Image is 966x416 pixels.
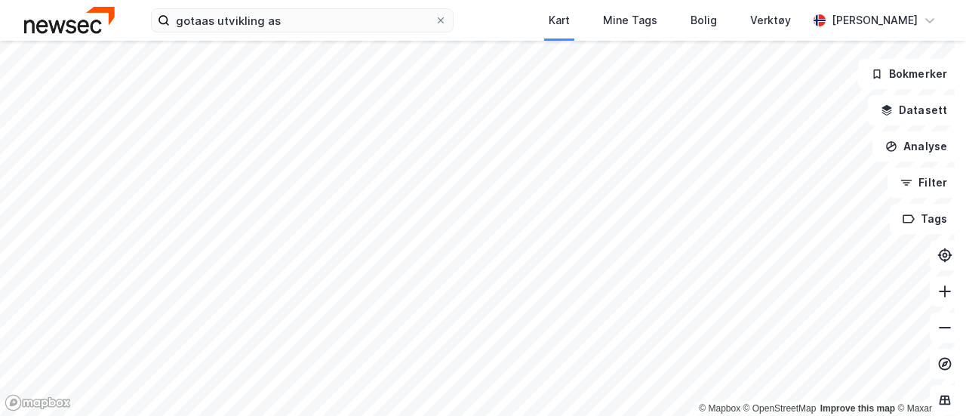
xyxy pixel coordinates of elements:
[832,11,918,29] div: [PERSON_NAME]
[170,9,435,32] input: Søk på adresse, matrikkel, gårdeiere, leietakere eller personer
[603,11,657,29] div: Mine Tags
[549,11,570,29] div: Kart
[699,403,740,414] a: Mapbox
[820,403,895,414] a: Improve this map
[890,204,960,234] button: Tags
[24,7,115,33] img: newsec-logo.f6e21ccffca1b3a03d2d.png
[750,11,791,29] div: Verktøy
[868,95,960,125] button: Datasett
[858,59,960,89] button: Bokmerker
[872,131,960,162] button: Analyse
[891,344,966,416] div: Kontrollprogram for chat
[5,394,71,411] a: Mapbox homepage
[888,168,960,198] button: Filter
[691,11,717,29] div: Bolig
[743,403,817,414] a: OpenStreetMap
[891,344,966,416] iframe: Chat Widget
